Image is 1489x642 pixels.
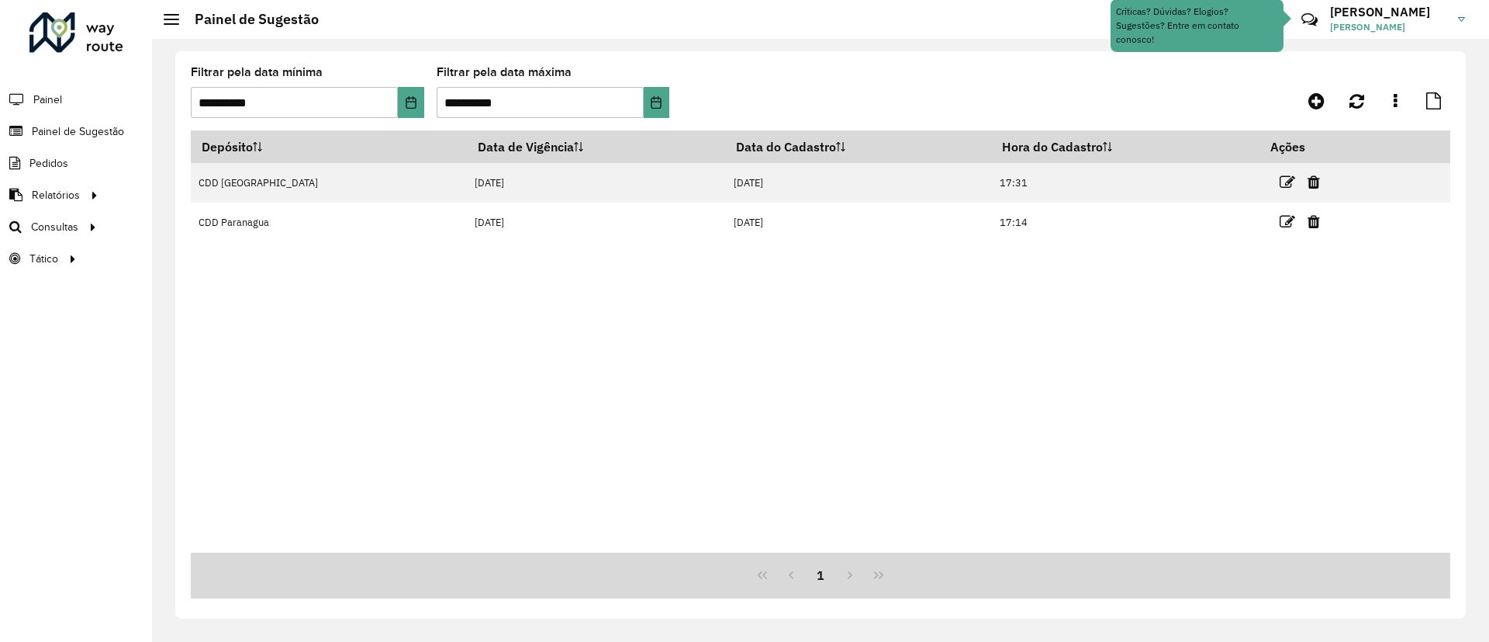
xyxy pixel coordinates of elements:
[1293,3,1326,36] a: Contato Rápido
[191,63,323,82] label: Filtrar pela data mínima
[191,203,467,242] td: CDD Paranagua
[191,163,467,203] td: CDD [GEOGRAPHIC_DATA]
[398,87,423,118] button: Choose Date
[1280,172,1295,193] a: Editar
[644,87,669,118] button: Choose Date
[29,155,68,172] span: Pedidos
[467,203,725,242] td: [DATE]
[1308,211,1320,232] a: Excluir
[467,130,725,163] th: Data de Vigência
[992,203,1260,242] td: 17:14
[33,92,62,108] span: Painel
[467,163,725,203] td: [DATE]
[29,251,58,267] span: Tático
[179,11,319,28] h2: Painel de Sugestão
[1259,130,1353,163] th: Ações
[1280,211,1295,232] a: Editar
[725,203,991,242] td: [DATE]
[1330,20,1446,34] span: [PERSON_NAME]
[725,130,991,163] th: Data do Cadastro
[992,130,1260,163] th: Hora do Cadastro
[1308,172,1320,193] a: Excluir
[31,219,78,235] span: Consultas
[1330,5,1446,19] h3: [PERSON_NAME]
[806,560,835,590] button: 1
[725,163,991,203] td: [DATE]
[32,123,124,140] span: Painel de Sugestão
[992,163,1260,203] td: 17:31
[437,63,572,82] label: Filtrar pela data máxima
[32,187,80,203] span: Relatórios
[191,130,467,163] th: Depósito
